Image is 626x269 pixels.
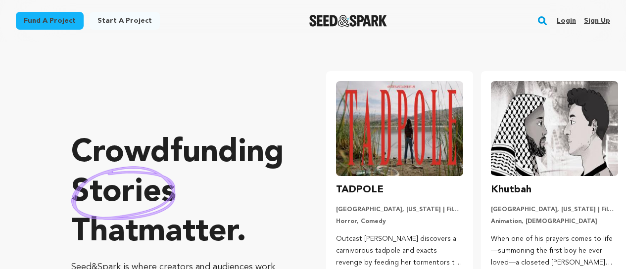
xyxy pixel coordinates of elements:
[491,218,618,225] p: Animation, [DEMOGRAPHIC_DATA]
[557,13,576,29] a: Login
[491,233,618,269] p: When one of his prayers comes to life—summoning the first boy he ever loved—a closeted [PERSON_NA...
[491,81,618,176] img: Khutbah image
[336,233,463,269] p: Outcast [PERSON_NAME] discovers a carnivorous tadpole and exacts revenge by feeding her tormentor...
[16,12,84,30] a: Fund a project
[336,206,463,214] p: [GEOGRAPHIC_DATA], [US_STATE] | Film Short
[491,182,531,198] h3: Khutbah
[71,166,176,220] img: hand sketched image
[491,206,618,214] p: [GEOGRAPHIC_DATA], [US_STATE] | Film Short
[584,13,610,29] a: Sign up
[71,134,287,252] p: Crowdfunding that .
[309,15,387,27] img: Seed&Spark Logo Dark Mode
[336,182,384,198] h3: TADPOLE
[138,217,237,248] span: matter
[90,12,160,30] a: Start a project
[336,81,463,176] img: TADPOLE image
[336,218,463,225] p: Horror, Comedy
[309,15,387,27] a: Seed&Spark Homepage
